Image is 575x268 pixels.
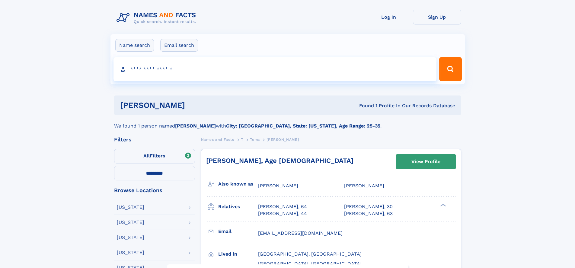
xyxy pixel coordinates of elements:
[160,39,198,52] label: Email search
[117,235,144,240] div: [US_STATE]
[206,157,353,164] a: [PERSON_NAME], Age [DEMOGRAPHIC_DATA]
[258,261,362,266] span: [GEOGRAPHIC_DATA], [GEOGRAPHIC_DATA]
[413,10,461,24] a: Sign Up
[267,137,299,142] span: [PERSON_NAME]
[411,155,440,169] div: View Profile
[241,137,243,142] span: T
[344,183,384,189] span: [PERSON_NAME]
[218,226,258,237] h3: Email
[117,250,144,255] div: [US_STATE]
[272,102,455,109] div: Found 1 Profile In Our Records Database
[258,183,298,189] span: [PERSON_NAME]
[218,249,258,259] h3: Lived in
[114,149,195,163] label: Filters
[218,202,258,212] h3: Relatives
[113,57,437,81] input: search input
[218,179,258,189] h3: Also known as
[120,102,272,109] h1: [PERSON_NAME]
[250,137,260,142] span: Toms
[201,136,234,143] a: Names and Facts
[114,137,195,142] div: Filters
[258,230,343,236] span: [EMAIL_ADDRESS][DOMAIN_NAME]
[365,10,413,24] a: Log In
[114,10,201,26] img: Logo Names and Facts
[143,153,150,159] span: All
[344,203,393,210] a: [PERSON_NAME], 30
[258,251,362,257] span: [GEOGRAPHIC_DATA], [GEOGRAPHIC_DATA]
[250,136,260,143] a: Toms
[396,154,456,169] a: View Profile
[114,115,461,130] div: We found 1 person named with .
[344,210,393,217] a: [PERSON_NAME], 63
[439,57,462,81] button: Search Button
[226,123,380,129] b: City: [GEOGRAPHIC_DATA], State: [US_STATE], Age Range: 25-35
[439,203,446,207] div: ❯
[114,188,195,193] div: Browse Locations
[117,205,144,210] div: [US_STATE]
[115,39,154,52] label: Name search
[241,136,243,143] a: T
[258,203,307,210] a: [PERSON_NAME], 64
[175,123,216,129] b: [PERSON_NAME]
[258,210,307,217] a: [PERSON_NAME], 44
[117,220,144,225] div: [US_STATE]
